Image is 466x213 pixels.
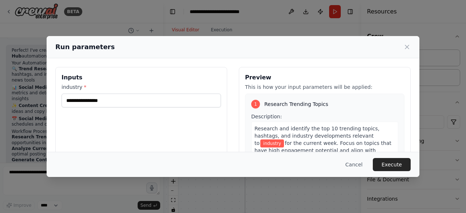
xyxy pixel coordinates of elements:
span: Research Trending Topics [264,100,328,108]
label: industry [62,83,221,91]
span: Variable: industry [260,139,284,147]
div: 1 [251,100,260,109]
span: Description: [251,114,282,119]
h2: Run parameters [55,42,115,52]
p: This is how your input parameters will be applied: [245,83,404,91]
span: for the current week. Focus on topics that have high engagement potential and align with professi... [254,140,391,175]
button: Execute [373,158,411,171]
span: Research and identify the top 10 trending topics, hashtags, and industry developments relevant to [254,126,379,146]
button: Cancel [340,158,368,171]
h3: Preview [245,73,404,82]
h3: Inputs [62,73,221,82]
